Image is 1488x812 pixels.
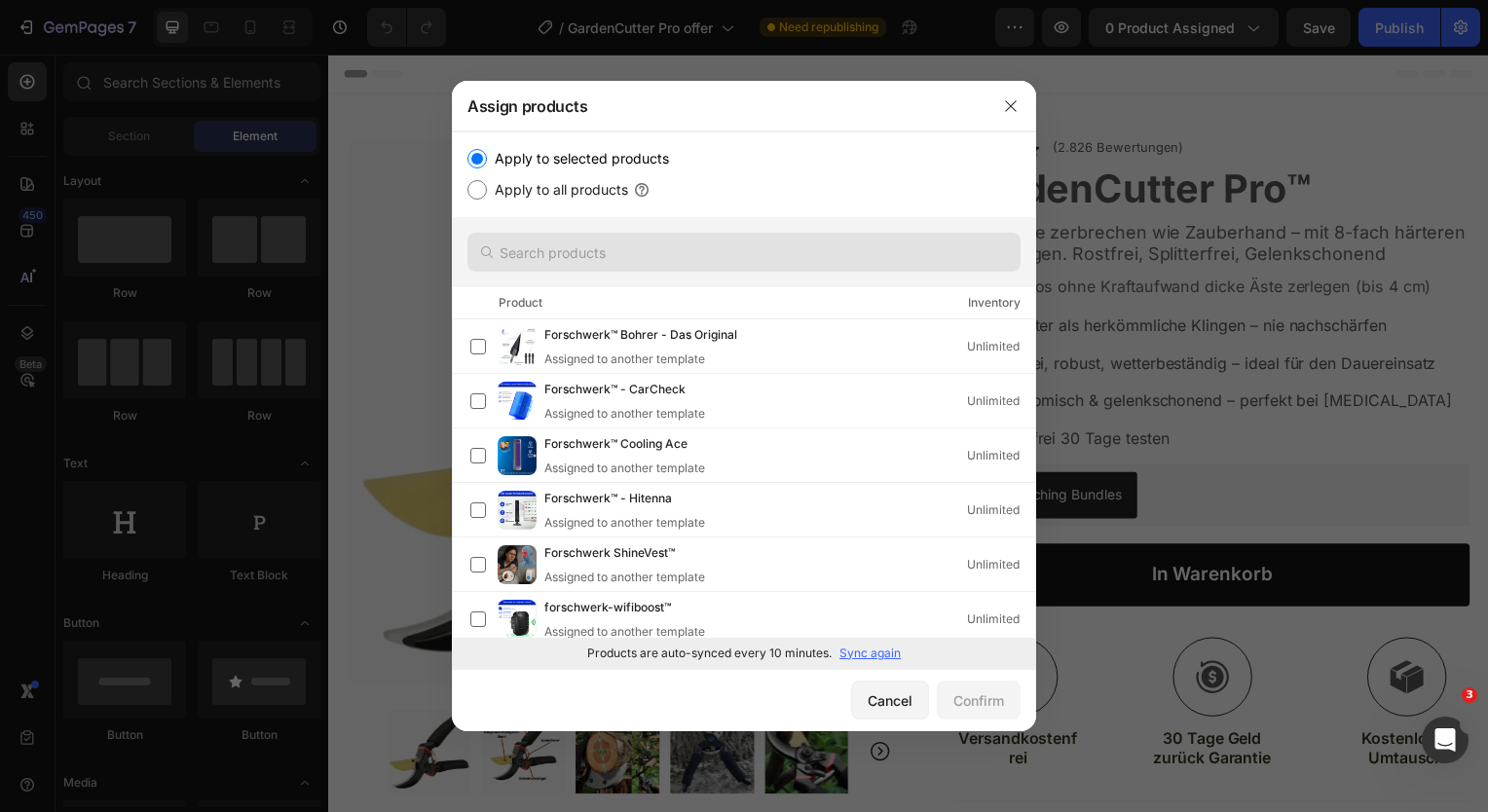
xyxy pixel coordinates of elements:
[487,147,669,170] label: Apply to selected products
[498,600,537,639] img: product-img
[967,555,1035,574] div: Unlimited
[692,432,799,453] div: Kaching Bundles
[498,545,537,584] img: product-img
[967,446,1035,465] div: Unlimited
[953,690,1004,711] div: Confirm
[544,351,768,368] div: Assigned to another template
[544,405,717,423] div: Assigned to another template
[630,108,1149,163] h1: GardenCutter Pro™
[638,421,814,467] button: Kaching Bundles
[544,325,737,347] span: Forschwerk™ Bohrer - Das Original
[664,339,1132,358] span: Ergonomisch & gelenkschonend – perfekt bei [MEDICAL_DATA]
[729,86,861,101] span: (2.826 Bewertungen)
[544,380,686,401] span: Forschwerk™ - CarCheck
[487,178,628,202] label: Apply to all products
[467,233,1021,272] input: Search products
[664,263,1065,282] span: 8x härter als herkömmliche Klingen – nie nachschärfen
[498,382,537,421] img: product-img
[1023,679,1147,720] p: Kostenloser Umtausch
[544,460,719,477] div: Assigned to another template
[498,327,537,366] img: product-img
[452,131,1036,668] div: />
[531,351,554,374] button: Carousel Next Arrow
[544,489,672,510] span: Forschwerk™ - Hitenna
[544,598,671,619] span: forschwerk-wifiboost™
[968,293,1021,313] div: Inventory
[664,377,846,396] span: Risikofrei 30 Tage testen
[499,293,542,313] div: Product
[967,609,1035,629] div: Unlimited
[829,512,950,536] div: In Warenkorb
[664,224,1110,243] span: Mühelos ohne Kraftaufwand dicke Äste zerlegen (bis 4 cm)
[452,81,986,131] div: Assign products
[1462,687,1477,703] span: 3
[937,681,1021,720] button: Confirm
[1422,717,1469,763] iframe: Intercom live chat
[632,679,756,720] p: Versandkostenfrei
[543,690,567,714] button: Carousel Next Arrow
[653,432,677,456] img: KachingBundles.png
[587,645,832,662] p: Products are auto-synced every 10 minutes.
[544,569,706,586] div: Assigned to another template
[498,491,537,530] img: product-img
[839,645,901,662] p: Sync again
[498,436,537,475] img: product-img
[828,679,951,720] p: 30 Tage Geld zurück Garantie
[544,543,675,565] span: Forschwerk ShineVest™
[967,391,1035,411] div: Unlimited
[664,301,1115,320] span: Rostfrei, robust, wetterbeständig – ideal für den Dauereinsatz
[632,168,1145,211] span: Dicke Äste zerbrechen wie Zauberhand – mit 8-fach härteren SK-5 Klingen. Rostfrei, Splitterfrei, ...
[544,514,705,532] div: Assigned to another template
[967,337,1035,356] div: Unlimited
[851,681,929,720] button: Cancel
[868,690,912,711] div: Cancel
[967,500,1035,520] div: Unlimited
[544,434,688,456] span: Forschwerk™ Cooling Ace
[544,623,705,641] div: Assigned to another template
[630,493,1149,556] button: In Warenkorb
